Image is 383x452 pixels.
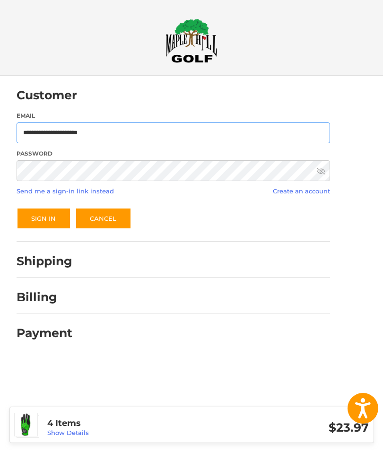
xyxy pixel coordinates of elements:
a: Show Details [47,429,89,436]
h2: Billing [17,290,72,304]
h2: Customer [17,88,77,103]
h2: Payment [17,326,72,340]
h3: 4 Items [47,418,208,429]
a: Send me a sign-in link instead [17,187,114,195]
img: Maple Hill Golf [165,18,218,63]
h3: $23.97 [208,420,369,435]
button: Sign In [17,208,71,229]
h2: Shipping [17,254,72,269]
a: Create an account [273,187,330,195]
a: Cancel [75,208,131,229]
label: Email [17,112,330,120]
img: Zero Friction Performance Compression-Fit Golf Glove OSFM [15,413,37,436]
label: Password [17,149,330,158]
